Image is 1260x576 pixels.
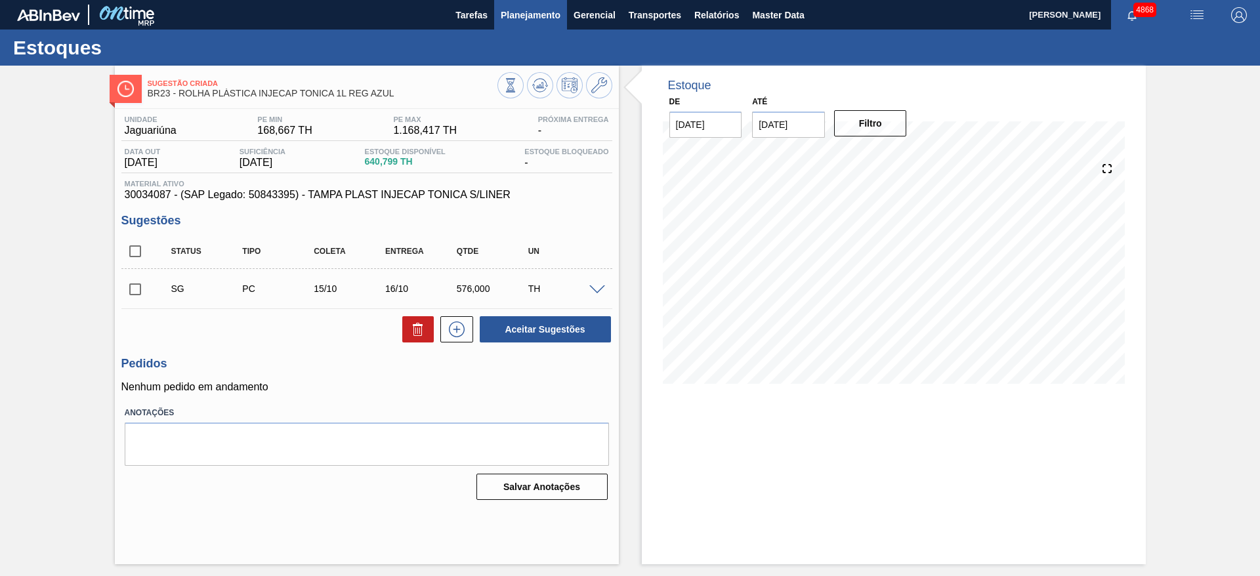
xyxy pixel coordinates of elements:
[125,115,177,123] span: Unidade
[382,283,461,294] div: 16/10/2025
[310,247,390,256] div: Coleta
[1189,7,1205,23] img: userActions
[125,189,609,201] span: 30034087 - (SAP Legado: 50843395) - TAMPA PLAST INJECAP TONICA S/LINER
[125,148,161,155] span: Data out
[17,9,80,21] img: TNhmsLtSVTkK8tSr43FrP2fwEKptu5GPRR3wAAAABJRU5ErkJggg==
[310,283,390,294] div: 15/10/2025
[556,72,583,98] button: Programar Estoque
[168,247,247,256] div: Status
[669,97,681,106] label: De
[434,316,473,342] div: Nova sugestão
[13,40,246,55] h1: Estoques
[396,316,434,342] div: Excluir Sugestões
[148,89,497,98] span: BR23 - ROLHA PLÁSTICA INJECAP TONICA 1L REG AZUL
[382,247,461,256] div: Entrega
[497,72,524,98] button: Visão Geral dos Estoques
[455,7,488,23] span: Tarefas
[125,180,609,188] span: Material ativo
[524,148,608,155] span: Estoque Bloqueado
[240,157,285,169] span: [DATE]
[574,7,616,23] span: Gerencial
[125,403,609,422] label: Anotações
[257,115,312,123] span: PE MIN
[535,115,612,136] div: -
[121,381,612,393] p: Nenhum pedido em andamento
[121,214,612,228] h3: Sugestões
[125,125,177,136] span: Jaguariúna
[453,247,533,256] div: Qtde
[629,7,681,23] span: Transportes
[240,148,285,155] span: Suficiência
[365,157,446,167] span: 640,799 TH
[752,7,804,23] span: Master Data
[668,79,711,93] div: Estoque
[752,112,825,138] input: dd/mm/yyyy
[525,247,604,256] div: UN
[501,7,560,23] span: Planejamento
[527,72,553,98] button: Atualizar Gráfico
[480,316,611,342] button: Aceitar Sugestões
[239,283,318,294] div: Pedido de Compra
[586,72,612,98] button: Ir ao Master Data / Geral
[1231,7,1247,23] img: Logout
[257,125,312,136] span: 168,667 TH
[538,115,609,123] span: Próxima Entrega
[117,81,134,97] img: Ícone
[521,148,612,169] div: -
[148,79,497,87] span: Sugestão Criada
[168,283,247,294] div: Sugestão Criada
[125,157,161,169] span: [DATE]
[1133,3,1156,17] span: 4868
[476,474,608,500] button: Salvar Anotações
[365,148,446,155] span: Estoque Disponível
[393,125,457,136] span: 1.168,417 TH
[121,357,612,371] h3: Pedidos
[453,283,533,294] div: 576,000
[752,97,767,106] label: Até
[694,7,739,23] span: Relatórios
[669,112,742,138] input: dd/mm/yyyy
[239,247,318,256] div: Tipo
[473,315,612,344] div: Aceitar Sugestões
[393,115,457,123] span: PE MAX
[525,283,604,294] div: TH
[834,110,907,136] button: Filtro
[1111,6,1153,24] button: Notificações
